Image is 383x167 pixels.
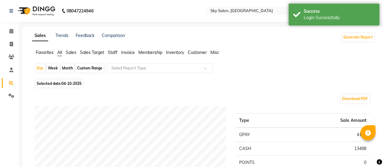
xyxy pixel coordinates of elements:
[76,64,104,72] div: Custom Range
[210,50,219,55] span: Misc
[236,114,290,128] th: Type
[236,128,290,142] td: GPAY
[36,50,54,55] span: Favorites
[342,33,374,42] button: Generate Report
[341,95,369,103] button: Download PDF
[32,30,48,41] a: Sales
[290,114,370,128] th: Sale Amount
[15,2,57,19] img: logo
[35,80,83,87] span: Selected date:
[61,81,81,86] span: 04-10-2025
[57,50,62,55] span: All
[121,50,135,55] span: Invoice
[236,142,290,156] td: CASH
[188,50,207,55] span: Customer
[290,142,370,156] td: 13498
[108,50,117,55] span: Staff
[80,50,104,55] span: Sales Target
[67,2,93,19] b: 08047224946
[66,50,76,55] span: Sales
[166,50,184,55] span: Inventory
[138,50,162,55] span: Membership
[304,15,375,21] div: Login Successfully.
[304,8,375,15] div: Success
[102,33,125,38] a: Comparison
[55,33,68,38] a: Trends
[290,128,370,142] td: 4180
[76,33,94,38] a: Feedback
[35,64,45,72] div: Day
[61,64,74,72] div: Month
[46,64,59,72] div: Week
